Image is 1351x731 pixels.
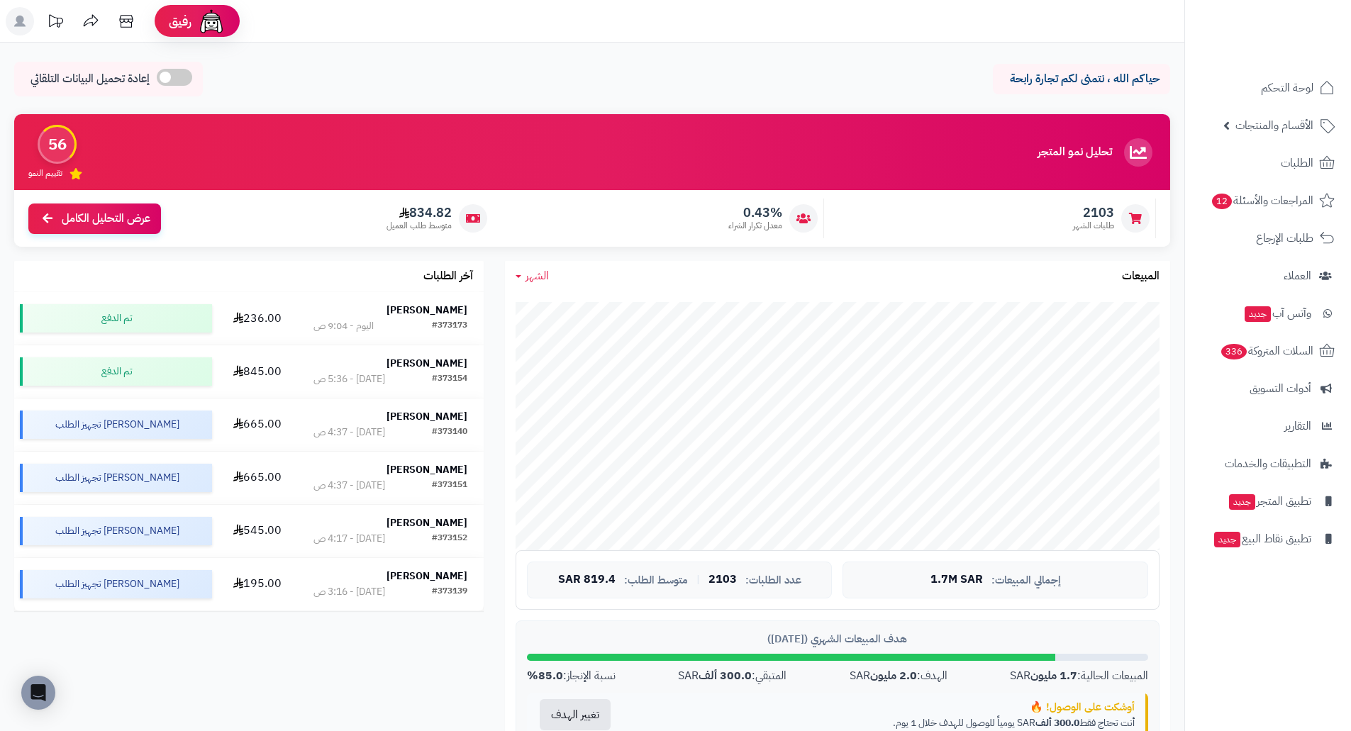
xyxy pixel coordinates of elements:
span: جديد [1229,494,1255,510]
span: العملاء [1284,266,1311,286]
strong: 2.0 مليون [870,667,917,684]
div: #373151 [432,479,467,493]
span: السلات المتروكة [1220,341,1313,361]
span: المراجعات والأسئلة [1211,191,1313,211]
div: #373139 [432,585,467,599]
strong: [PERSON_NAME] [387,462,467,477]
div: أوشكت على الوصول! 🔥 [634,700,1135,715]
span: متوسط طلب العميل [387,220,452,232]
div: [DATE] - 4:17 ص [313,532,385,546]
div: المتبقي: SAR [678,668,786,684]
span: الأقسام والمنتجات [1235,116,1313,135]
td: 195.00 [218,558,297,610]
strong: 85.0% [527,667,563,684]
div: هدف المبيعات الشهري ([DATE]) [527,632,1148,647]
div: #373173 [432,319,467,333]
div: [DATE] - 4:37 ص [313,479,385,493]
span: جديد [1245,306,1271,322]
p: حياكم الله ، نتمنى لكم تجارة رابحة [1003,71,1160,87]
strong: 300.0 ألف [1035,715,1079,730]
a: لوحة التحكم [1194,71,1342,105]
span: 819.4 SAR [558,574,616,586]
span: لوحة التحكم [1261,78,1313,98]
a: العملاء [1194,259,1342,293]
div: تم الدفع [20,304,212,333]
div: #373154 [432,372,467,386]
div: Open Intercom Messenger [21,676,55,710]
div: #373140 [432,425,467,440]
strong: [PERSON_NAME] [387,515,467,530]
a: السلات المتروكة336 [1194,334,1342,368]
a: تحديثات المنصة [38,7,73,39]
p: أنت تحتاج فقط SAR يومياً للوصول للهدف خلال 1 يوم. [634,716,1135,730]
a: الطلبات [1194,146,1342,180]
a: المراجعات والأسئلة12 [1194,184,1342,218]
strong: [PERSON_NAME] [387,569,467,584]
div: [DATE] - 4:37 ص [313,425,385,440]
a: تطبيق المتجرجديد [1194,484,1342,518]
span: عرض التحليل الكامل [62,211,150,227]
div: [PERSON_NAME] تجهيز الطلب [20,517,212,545]
span: عدد الطلبات: [745,574,801,586]
span: تقييم النمو [28,167,62,179]
span: التطبيقات والخدمات [1225,454,1311,474]
span: الطلبات [1281,153,1313,173]
span: 2103 [1073,205,1114,221]
span: 1.7M SAR [930,574,983,586]
span: إجمالي المبيعات: [991,574,1061,586]
td: 665.00 [218,398,297,451]
img: ai-face.png [197,7,226,35]
strong: 1.7 مليون [1030,667,1077,684]
h3: المبيعات [1122,270,1160,283]
strong: [PERSON_NAME] [387,356,467,371]
strong: [PERSON_NAME] [387,303,467,318]
a: الشهر [516,268,549,284]
div: نسبة الإنجاز: [527,668,616,684]
div: المبيعات الحالية: SAR [1010,668,1148,684]
div: [PERSON_NAME] تجهيز الطلب [20,570,212,598]
span: طلبات الشهر [1073,220,1114,232]
span: أدوات التسويق [1250,379,1311,398]
td: 845.00 [218,345,297,398]
a: طلبات الإرجاع [1194,221,1342,255]
span: جديد [1214,532,1240,547]
a: عرض التحليل الكامل [28,203,161,234]
a: تطبيق نقاط البيعجديد [1194,522,1342,556]
span: رفيق [169,13,191,30]
span: 12 [1212,194,1232,209]
strong: 300.0 ألف [699,667,752,684]
button: تغيير الهدف [540,699,611,730]
div: [PERSON_NAME] تجهيز الطلب [20,464,212,492]
a: التقارير [1194,409,1342,443]
span: 0.43% [728,205,782,221]
div: [DATE] - 3:16 ص [313,585,385,599]
span: 2103 [708,574,737,586]
div: الهدف: SAR [850,668,947,684]
span: طلبات الإرجاع [1256,228,1313,248]
a: وآتس آبجديد [1194,296,1342,330]
div: [DATE] - 5:36 ص [313,372,385,386]
div: [PERSON_NAME] تجهيز الطلب [20,411,212,439]
div: #373152 [432,532,467,546]
h3: تحليل نمو المتجر [1038,146,1112,159]
span: تطبيق نقاط البيع [1213,529,1311,549]
span: تطبيق المتجر [1228,491,1311,511]
strong: [PERSON_NAME] [387,409,467,424]
td: 236.00 [218,292,297,345]
span: التقارير [1284,416,1311,436]
td: 545.00 [218,505,297,557]
div: تم الدفع [20,357,212,386]
a: أدوات التسويق [1194,372,1342,406]
span: متوسط الطلب: [624,574,688,586]
span: | [696,574,700,585]
span: 834.82 [387,205,452,221]
a: التطبيقات والخدمات [1194,447,1342,481]
span: وآتس آب [1243,303,1311,323]
span: الشهر [526,267,549,284]
span: إعادة تحميل البيانات التلقائي [30,71,150,87]
td: 665.00 [218,452,297,504]
h3: آخر الطلبات [423,270,473,283]
span: معدل تكرار الشراء [728,220,782,232]
img: logo-2.png [1255,38,1338,68]
div: اليوم - 9:04 ص [313,319,374,333]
